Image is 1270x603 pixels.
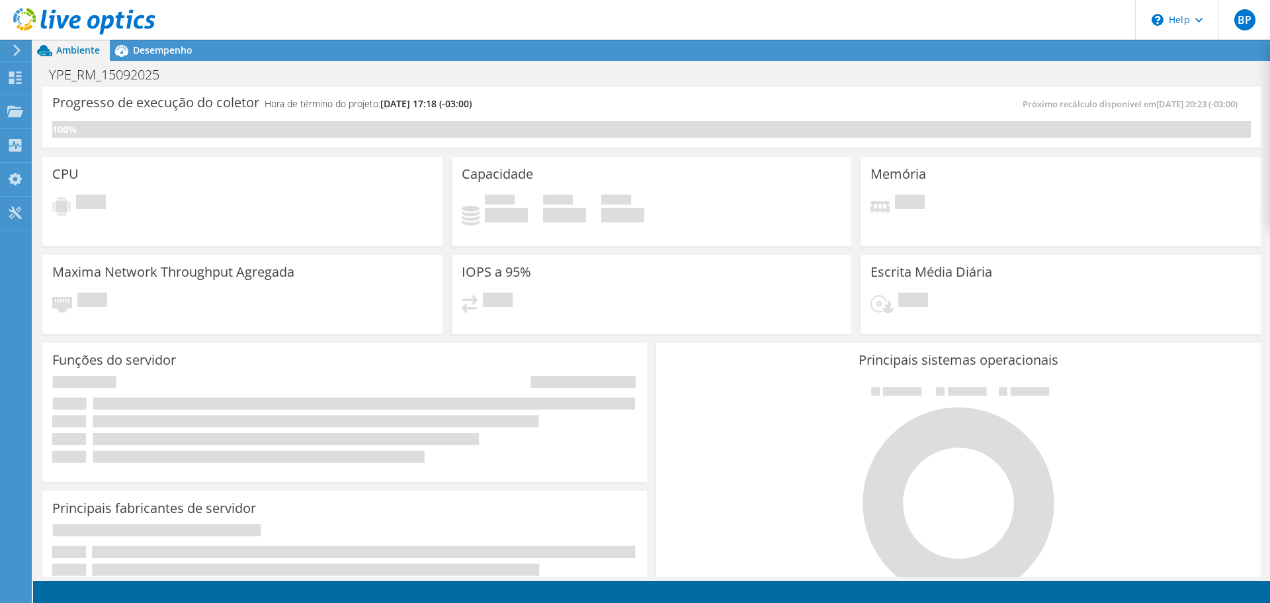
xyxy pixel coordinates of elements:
span: Usado [485,195,515,208]
svg: \n [1152,14,1164,26]
span: [DATE] 20:23 (-03:00) [1156,98,1238,110]
h1: YPE_RM_15092025 [43,68,180,82]
span: Pendente [483,293,513,310]
h4: Hora de término do projeto: [265,97,472,111]
span: Ambiente [56,44,100,56]
h4: 0 GiB [601,208,644,222]
span: Desempenho [133,44,192,56]
h3: CPU [52,167,79,181]
h3: Escrita Média Diária [870,265,992,279]
h4: 0 GiB [485,208,528,222]
span: Pendente [895,195,925,212]
span: Pendente [76,195,106,212]
h3: Principais sistemas operacionais [666,353,1251,367]
h4: 0 GiB [543,208,586,222]
h3: Capacidade [462,167,533,181]
span: Disponível [543,195,573,208]
h3: IOPS a 95% [462,265,531,279]
span: Total [601,195,631,208]
span: Próximo recálculo disponível em [1023,98,1244,110]
span: Pendente [898,293,928,310]
h3: Memória [870,167,926,181]
h3: Funções do servidor [52,353,176,367]
span: [DATE] 17:18 (-03:00) [380,97,472,110]
span: BP [1234,9,1255,30]
span: Pendente [77,293,107,310]
h3: Principais fabricantes de servidor [52,501,256,516]
h3: Maxima Network Throughput Agregada [52,265,294,279]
